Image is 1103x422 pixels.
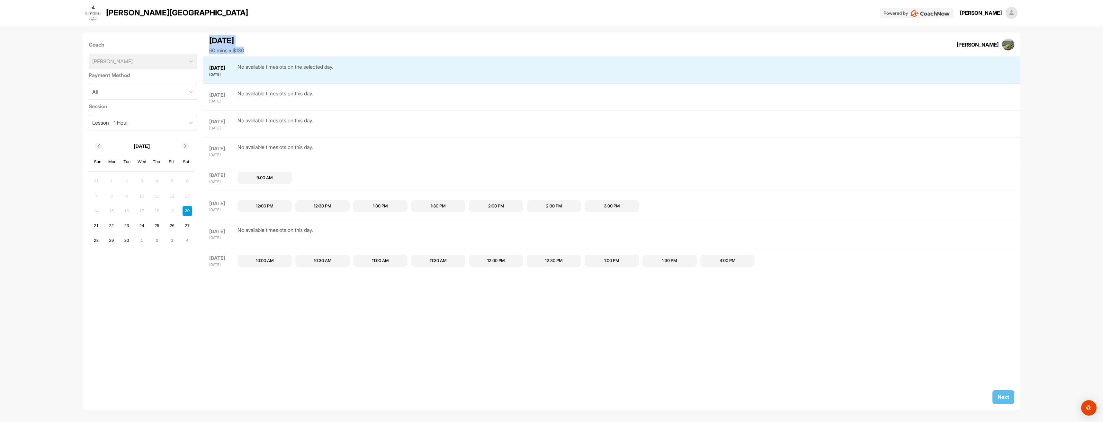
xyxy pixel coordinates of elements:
[256,175,273,181] div: 9:00 AM
[209,262,236,268] div: [DATE]
[167,176,177,186] div: Not available Friday, September 5th, 2025
[209,47,244,54] div: 60 mins • $130
[152,236,162,245] div: Choose Thursday, October 2nd, 2025
[107,191,116,201] div: Not available Monday, September 8th, 2025
[957,41,999,48] div: [PERSON_NAME]
[89,41,197,48] label: Coach
[209,179,236,185] div: [DATE]
[209,92,236,99] div: [DATE]
[546,203,562,209] div: 2:30 PM
[209,65,236,72] div: [DATE]
[256,258,274,264] div: 10:00 AM
[209,207,236,213] div: [DATE]
[183,191,192,201] div: Not available Saturday, September 13th, 2025
[238,90,313,104] div: No available timeslots on this day.
[209,152,236,158] div: [DATE]
[992,390,1014,404] button: Next
[604,258,619,264] div: 1:00 PM
[92,176,101,186] div: Not available Sunday, August 31st, 2025
[209,172,236,179] div: [DATE]
[92,88,98,96] div: All
[108,158,117,166] div: Mon
[92,191,101,201] div: Not available Sunday, September 7th, 2025
[122,206,131,216] div: Not available Tuesday, September 16th, 2025
[138,158,146,166] div: Wed
[720,258,736,264] div: 4:00 PM
[167,158,175,166] div: Fri
[238,143,313,158] div: No available timeslots on this day.
[960,9,1002,17] div: [PERSON_NAME]
[152,221,162,231] div: Choose Thursday, September 25th, 2025
[85,5,101,21] img: logo
[167,236,177,245] div: Choose Friday, October 3rd, 2025
[209,126,236,131] div: [DATE]
[910,10,950,17] img: CoachNow
[89,102,197,110] label: Session
[183,176,192,186] div: Not available Saturday, September 6th, 2025
[137,176,147,186] div: Not available Wednesday, September 3rd, 2025
[209,35,244,47] div: [DATE]
[167,206,177,216] div: Not available Friday, September 19th, 2025
[137,221,147,231] div: Choose Wednesday, September 24th, 2025
[209,228,236,235] div: [DATE]
[373,203,388,209] div: 1:00 PM
[122,176,131,186] div: Not available Tuesday, September 2nd, 2025
[209,255,236,262] div: [DATE]
[183,206,192,216] div: Choose Saturday, September 20th, 2025
[1002,39,1014,51] img: square_2b305e28227600b036f0274c1e170be2.jpg
[92,206,101,216] div: Not available Sunday, September 14th, 2025
[137,236,147,245] div: Choose Wednesday, October 1st, 2025
[183,221,192,231] div: Choose Saturday, September 27th, 2025
[92,236,101,245] div: Choose Sunday, September 28th, 2025
[167,191,177,201] div: Not available Friday, September 12th, 2025
[209,118,236,126] div: [DATE]
[167,221,177,231] div: Choose Friday, September 26th, 2025
[1006,7,1018,19] img: square_default-ef6cabf814de5a2bf16c804365e32c732080f9872bdf737d349900a9daf73cf9.png
[604,203,620,209] div: 3:00 PM
[1081,400,1097,416] div: Open Intercom Messenger
[238,63,333,77] div: No available timeslots on the selected day.
[488,203,504,209] div: 2:00 PM
[314,203,331,209] div: 12:30 PM
[92,119,128,127] div: Lesson - 1 Hour
[107,176,116,186] div: Not available Monday, September 1st, 2025
[107,206,116,216] div: Not available Monday, September 15th, 2025
[209,235,236,241] div: [DATE]
[256,203,274,209] div: 12:00 PM
[238,226,313,241] div: No available timeslots on this day.
[314,258,332,264] div: 10:30 AM
[998,394,1009,400] span: Next
[883,10,908,16] p: Powered by
[107,236,116,245] div: Choose Monday, September 29th, 2025
[430,258,447,264] div: 11:30 AM
[662,258,677,264] div: 1:30 PM
[152,158,161,166] div: Thu
[134,143,150,150] p: [DATE]
[209,72,236,77] div: [DATE]
[152,191,162,201] div: Not available Thursday, September 11th, 2025
[209,200,236,207] div: [DATE]
[372,258,389,264] div: 11:00 AM
[94,158,102,166] div: Sun
[152,206,162,216] div: Not available Thursday, September 18th, 2025
[92,221,101,231] div: Choose Sunday, September 21st, 2025
[209,99,236,104] div: [DATE]
[89,71,197,79] label: Payment Method
[122,221,131,231] div: Choose Tuesday, September 23rd, 2025
[238,117,313,131] div: No available timeslots on this day.
[209,145,236,153] div: [DATE]
[431,203,446,209] div: 1:30 PM
[122,236,131,245] div: Choose Tuesday, September 30th, 2025
[182,158,190,166] div: Sat
[152,176,162,186] div: Not available Thursday, September 4th, 2025
[122,191,131,201] div: Not available Tuesday, September 9th, 2025
[545,258,563,264] div: 12:30 PM
[106,7,248,19] p: [PERSON_NAME][GEOGRAPHIC_DATA]
[137,191,147,201] div: Not available Wednesday, September 10th, 2025
[123,158,131,166] div: Tue
[107,221,116,231] div: Choose Monday, September 22nd, 2025
[183,236,192,245] div: Choose Saturday, October 4th, 2025
[91,176,193,246] div: month 2025-09
[487,258,505,264] div: 12:00 PM
[137,206,147,216] div: Not available Wednesday, September 17th, 2025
